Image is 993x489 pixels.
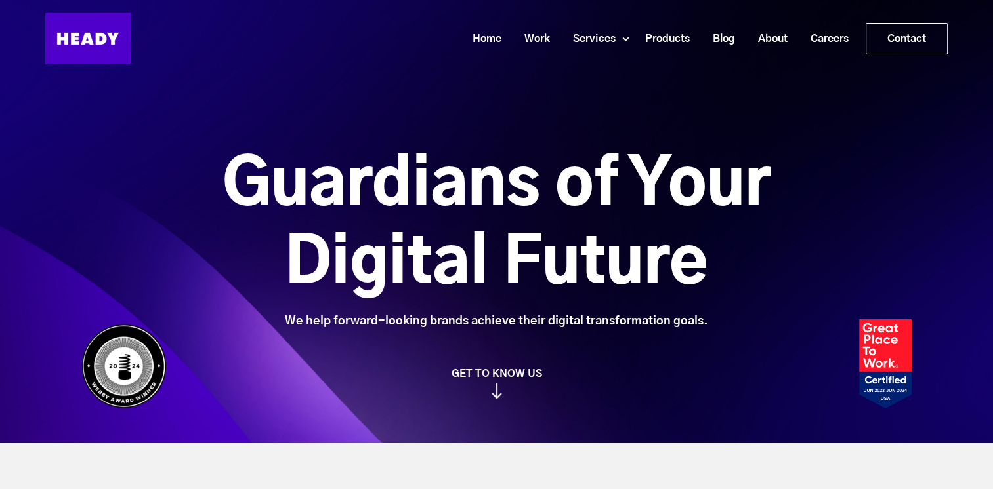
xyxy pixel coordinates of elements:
[629,27,696,51] a: Products
[456,27,508,51] a: Home
[742,27,794,51] a: About
[81,324,167,408] img: Heady_WebbyAward_Winner-4
[859,319,912,408] img: Heady_2023_Certification_Badge
[866,24,947,54] a: Contact
[492,383,502,399] img: arrow_down
[144,23,948,54] div: Navigation Menu
[557,27,622,51] a: Services
[149,314,844,328] div: We help forward-looking brands achieve their digital transformation goals.
[75,367,918,399] a: GET TO KNOW US
[794,27,855,51] a: Careers
[149,146,844,303] h1: Guardians of Your Digital Future
[45,13,131,64] img: Heady_Logo_Web-01 (1)
[508,27,557,51] a: Work
[696,27,742,51] a: Blog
